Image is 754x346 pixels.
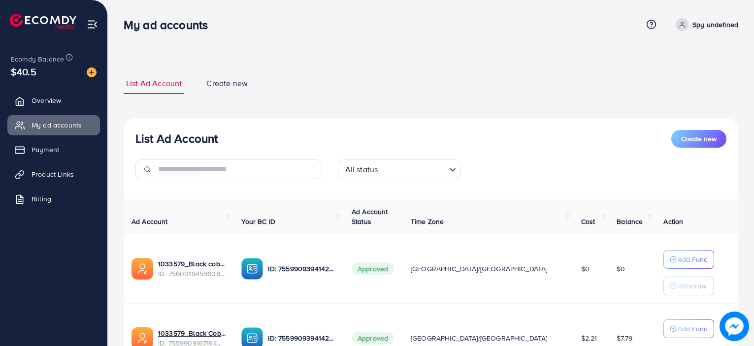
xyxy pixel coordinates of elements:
span: Ad Account Status [352,207,388,226]
span: Ad Account [131,217,168,226]
span: $7.79 [617,333,632,343]
div: Search for option [338,159,461,179]
button: Add Fund [663,250,714,269]
img: ic-ads-acc.e4c84228.svg [131,258,153,280]
a: Spy undefined [672,18,738,31]
p: Add Fund [678,323,708,335]
p: Add Fund [678,253,708,265]
a: Payment [7,140,100,159]
span: ID: 7560019459608641543 [158,269,226,279]
span: Create new [206,78,248,89]
h3: My ad accounts [124,18,216,32]
span: $40.5 [11,64,36,79]
a: 1033579_Black cobra2_1760204453786 [158,259,226,269]
button: Create new [671,130,726,148]
div: <span class='underline'>1033579_Black cobra2_1760204453786</span></br>7560019459608641543 [158,259,226,279]
a: 1033579_Black Cobra01_1760178680871 [158,328,226,338]
span: $0 [581,264,590,274]
a: Billing [7,189,100,209]
span: Action [663,217,683,226]
span: Time Zone [411,217,444,226]
span: Approved [352,262,394,275]
span: $2.21 [581,333,597,343]
h3: List Ad Account [135,131,218,146]
span: All status [343,162,380,177]
span: Create new [681,134,717,144]
button: Add Fund [663,319,714,338]
span: My ad accounts [32,120,82,130]
p: ID: 7559909394142756865 [268,263,335,275]
span: Billing [32,194,51,204]
span: Ecomdy Balance [11,54,64,64]
span: Approved [352,332,394,345]
img: logo [10,14,76,29]
img: ic-ba-acc.ded83a64.svg [241,258,263,280]
input: Search for option [381,160,445,177]
img: menu [87,19,98,30]
p: Spy undefined [692,19,738,31]
img: image [87,67,97,77]
span: [GEOGRAPHIC_DATA]/[GEOGRAPHIC_DATA] [411,333,548,343]
a: Product Links [7,164,100,184]
img: image [720,312,749,341]
span: Product Links [32,169,74,179]
span: Your BC ID [241,217,275,226]
span: List Ad Account [126,78,182,89]
span: [GEOGRAPHIC_DATA]/[GEOGRAPHIC_DATA] [411,264,548,274]
button: Withdraw [663,277,714,295]
span: Payment [32,145,59,155]
a: Overview [7,91,100,110]
a: My ad accounts [7,115,100,135]
span: Overview [32,95,61,105]
span: Cost [581,217,595,226]
p: ID: 7559909394142756865 [268,332,335,344]
span: $0 [617,264,625,274]
p: Withdraw [678,280,706,292]
span: Balance [617,217,643,226]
